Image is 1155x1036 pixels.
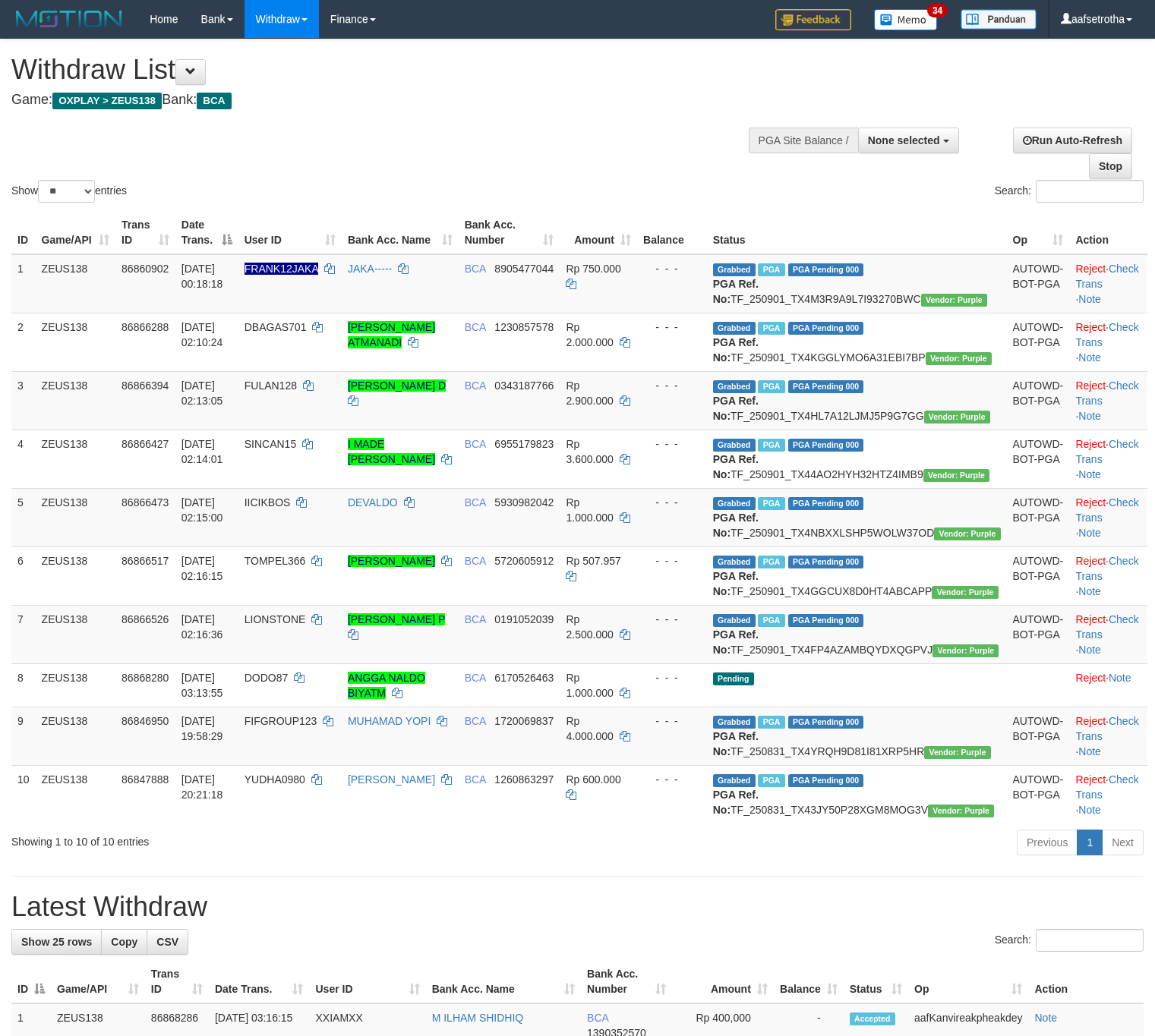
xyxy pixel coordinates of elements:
[707,211,1007,254] th: Status
[995,180,1144,203] label: Search:
[348,379,446,392] a: [PERSON_NAME] D
[707,313,1007,371] td: TF_250901_TX4KGGLYMO6A31EBI7BP
[21,936,92,948] span: Show 25 rows
[1109,672,1131,684] a: Note
[348,773,435,786] a: [PERSON_NAME]
[145,960,209,1003] th: Trans ID: activate to sort column ascending
[961,9,1037,30] img: panduan.png
[111,936,137,948] span: Copy
[147,929,188,955] a: CSV
[908,960,1028,1003] th: Op: activate to sort column ascending
[707,546,1007,605] td: TF_250901_TX4GGCUX8D0HT4ABCAPP
[1075,438,1138,465] a: Check Trans
[566,773,620,786] span: Rp 600.000
[1007,371,1070,430] td: AUTOWD-BOT-PGA
[11,929,102,955] a: Show 25 rows
[1007,707,1070,765] td: AUTOWD-BOT-PGA
[11,605,36,663] td: 7
[995,929,1144,952] label: Search:
[643,772,701,787] div: - - -
[713,570,759,597] b: PGA Ref. No:
[1007,211,1070,254] th: Op: activate to sort column ascending
[1075,379,1106,392] a: Reject
[643,261,701,276] div: - - -
[928,805,994,817] span: Vendor URL: https://trx4.1velocity.biz
[245,438,296,450] span: SINCAN15
[465,496,486,509] span: BCA
[758,439,784,452] span: Marked by aafpengsreynich
[245,613,306,625] span: LIONSTONE
[1075,496,1138,524] a: Check Trans
[587,1012,608,1024] span: BCA
[494,438,554,450] span: Copy 6955179823 to clipboard
[758,322,784,335] span: Marked by aafpengsreynich
[924,746,990,759] span: Vendor URL: https://trx4.1velocity.biz
[1075,715,1106,727] a: Reject
[713,774,756,787] span: Grabbed
[713,556,756,568] span: Grabbed
[758,380,784,393] span: Marked by aafpengsreynich
[245,379,297,392] span: FULAN128
[36,605,115,663] td: ZEUS138
[1036,180,1144,203] input: Search:
[643,378,701,393] div: - - -
[245,715,317,727] span: FIFGROUP123
[788,614,864,627] span: PGA Pending
[494,263,554,275] span: Copy 8905477044 to clipboard
[426,960,581,1003] th: Bank Acc. Name: activate to sort column ascending
[1102,830,1144,855] a: Next
[11,313,36,371] td: 2
[1069,546,1147,605] td: · ·
[36,765,115,823] td: ZEUS138
[713,730,759,757] b: PGA Ref. No:
[494,613,554,625] span: Copy 0191052039 to clipboard
[181,496,223,524] span: [DATE] 02:15:00
[921,294,987,307] span: Vendor URL: https://trx4.1velocity.biz
[11,546,36,605] td: 6
[1007,765,1070,823] td: AUTOWD-BOT-PGA
[197,93,231,109] span: BCA
[1069,765,1147,823] td: · ·
[121,321,169,333] span: 86866288
[713,263,756,276] span: Grabbed
[36,254,115,313] td: ZEUS138
[11,663,36,707] td: 8
[1007,254,1070,313] td: AUTOWD-BOT-PGA
[643,495,701,510] div: - - -
[181,773,223,801] span: [DATE] 20:21:18
[432,1012,524,1024] a: M ILHAM SHIDHIQ
[348,321,435,348] a: [PERSON_NAME] ATMANADI
[713,278,759,305] b: PGA Ref. No:
[494,773,554,786] span: Copy 1260863297 to clipboard
[36,707,115,765] td: ZEUS138
[121,773,169,786] span: 86847888
[926,352,992,365] span: Vendor URL: https://trx4.1velocity.biz
[1075,773,1106,786] a: Reject
[156,936,178,948] span: CSV
[1007,430,1070,488] td: AUTOWD-BOT-PGA
[1075,379,1138,407] a: Check Trans
[788,380,864,393] span: PGA Pending
[1069,371,1147,430] td: · ·
[11,430,36,488] td: 4
[924,411,990,424] span: Vendor URL: https://trx4.1velocity.biz
[637,211,707,254] th: Balance
[1069,605,1147,663] td: · ·
[175,211,238,254] th: Date Trans.: activate to sort column descending
[933,644,999,657] span: Vendor URL: https://trx4.1velocity.biz
[181,438,223,465] span: [DATE] 02:14:01
[713,716,756,729] span: Grabbed
[1069,211,1147,254] th: Action
[707,488,1007,546] td: TF_250901_TX4NBXXLSHP5WOLW37OD
[1075,263,1138,290] a: Check Trans
[1078,644,1101,656] a: Note
[858,128,959,153] button: None selected
[181,263,223,290] span: [DATE] 00:18:18
[788,263,864,276] span: PGA Pending
[348,715,431,727] a: MUHAMAD YOPI
[1075,672,1106,684] a: Reject
[181,379,223,407] span: [DATE] 02:13:05
[868,134,940,146] span: None selected
[11,254,36,313] td: 1
[465,438,486,450] span: BCA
